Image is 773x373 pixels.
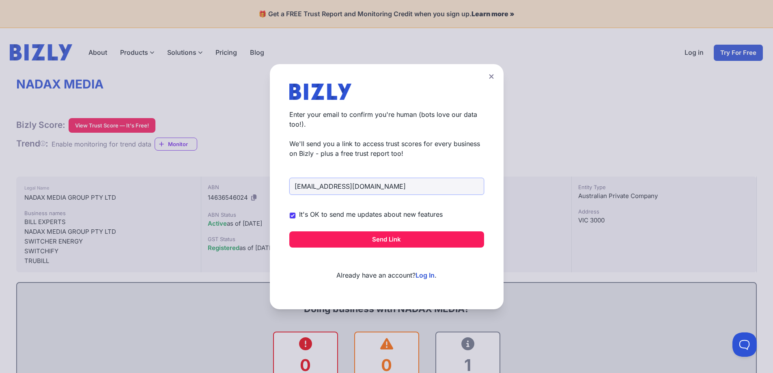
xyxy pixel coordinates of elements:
[289,139,484,158] p: We'll send you a link to access trust scores for every business on Bizly - plus a free trust repo...
[732,332,757,357] iframe: Toggle Customer Support
[289,84,352,100] img: bizly_logo.svg
[289,178,484,195] input: Email
[299,209,443,219] label: It's OK to send me updates about new features
[289,257,484,280] p: Already have an account? .
[289,231,484,248] button: Send Link
[289,110,484,129] p: Enter your email to confirm you're human (bots love our data too!).
[416,271,435,279] a: Log In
